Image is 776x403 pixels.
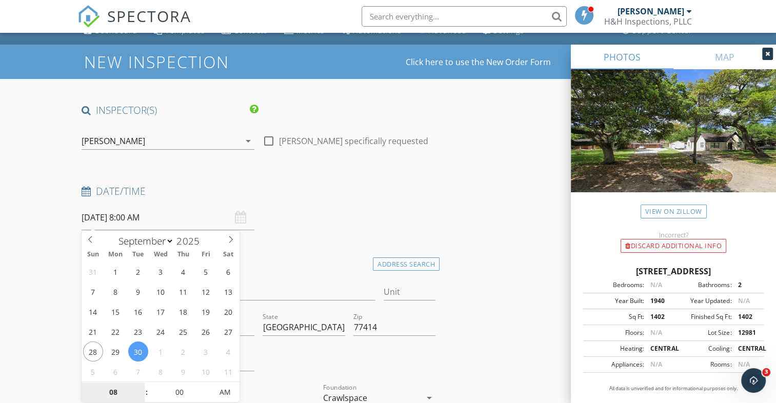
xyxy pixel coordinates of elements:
span: October 3, 2025 [196,341,216,361]
span: September 24, 2025 [151,321,171,341]
div: CENTRAL [731,344,761,353]
h4: Date/Time [82,185,435,198]
span: September 21, 2025 [83,321,103,341]
div: Heating: [586,344,644,353]
span: September 4, 2025 [173,261,193,281]
a: View on Zillow [641,205,707,218]
div: H&H Inspections, PLLC [604,16,692,27]
h4: INSPECTOR(S) [82,104,258,117]
span: October 6, 2025 [106,361,126,381]
span: September 17, 2025 [151,301,171,321]
span: Sat [217,251,240,258]
p: All data is unverified and for informational purposes only. [583,385,764,392]
span: September 29, 2025 [106,341,126,361]
span: September 20, 2025 [218,301,238,321]
span: October 7, 2025 [128,361,148,381]
input: Select date [82,205,254,230]
span: September 3, 2025 [151,261,171,281]
span: Mon [104,251,127,258]
span: Thu [172,251,194,258]
span: 3 [762,368,770,376]
span: September 22, 2025 [106,321,126,341]
span: September 7, 2025 [83,281,103,301]
span: Wed [149,251,172,258]
input: Search everything... [362,6,567,27]
span: September 25, 2025 [173,321,193,341]
span: Click to toggle [211,382,240,402]
div: Finished Sq Ft: [673,312,731,321]
img: The Best Home Inspection Software - Spectora [77,5,100,28]
span: September 27, 2025 [218,321,238,341]
div: Year Updated: [673,296,731,306]
span: October 10, 2025 [196,361,216,381]
span: September 30, 2025 [128,341,148,361]
div: Bathrooms: [673,280,731,290]
a: SPECTORA [77,14,191,35]
span: September 15, 2025 [106,301,126,321]
div: Rooms: [673,360,731,369]
span: September 5, 2025 [196,261,216,281]
div: Incorrect? [571,231,776,239]
div: 1940 [644,296,673,306]
div: 1402 [731,312,761,321]
span: September 9, 2025 [128,281,148,301]
div: Appliances: [586,360,644,369]
span: October 1, 2025 [151,341,171,361]
h1: New Inspection [84,53,311,71]
span: Fri [194,251,217,258]
span: September 23, 2025 [128,321,148,341]
i: arrow_drop_down [242,135,254,147]
div: Discard Additional info [621,239,726,253]
div: [PERSON_NAME] [82,136,145,146]
span: September 26, 2025 [196,321,216,341]
span: September 16, 2025 [128,301,148,321]
span: Sun [82,251,104,258]
span: Tue [127,251,149,258]
span: September 2, 2025 [128,261,148,281]
div: 2 [731,280,761,290]
div: CENTRAL [644,344,673,353]
span: : [145,382,148,402]
div: 12981 [731,328,761,337]
input: Year [174,234,208,248]
span: September 11, 2025 [173,281,193,301]
span: September 1, 2025 [106,261,126,281]
a: MAP [673,45,776,69]
span: September 8, 2025 [106,281,126,301]
span: N/A [650,360,662,369]
label: [PERSON_NAME] specifically requested [279,136,428,146]
span: N/A [650,280,662,289]
div: Bedrooms: [586,280,644,290]
span: September 6, 2025 [218,261,238,281]
img: streetview [571,69,776,217]
span: October 8, 2025 [151,361,171,381]
span: September 19, 2025 [196,301,216,321]
a: PHOTOS [571,45,673,69]
h4: Location [82,255,435,268]
span: N/A [650,328,662,337]
span: September 18, 2025 [173,301,193,321]
div: Floors: [586,328,644,337]
span: October 9, 2025 [173,361,193,381]
span: October 2, 2025 [173,341,193,361]
span: September 12, 2025 [196,281,216,301]
span: September 14, 2025 [83,301,103,321]
div: [STREET_ADDRESS] [583,265,764,277]
span: September 13, 2025 [218,281,238,301]
a: Click here to use the New Order Form [406,58,551,66]
div: Crawlspace [323,393,367,402]
iframe: Intercom live chat [741,368,766,393]
div: Sq Ft: [586,312,644,321]
span: September 28, 2025 [83,341,103,361]
span: September 10, 2025 [151,281,171,301]
span: October 11, 2025 [218,361,238,381]
div: 1402 [644,312,673,321]
span: August 31, 2025 [83,261,103,281]
span: October 4, 2025 [218,341,238,361]
span: N/A [738,360,749,369]
div: [PERSON_NAME] [618,6,684,16]
span: N/A [738,296,749,305]
div: Lot Size: [673,328,731,337]
div: Cooling: [673,344,731,353]
span: October 5, 2025 [83,361,103,381]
